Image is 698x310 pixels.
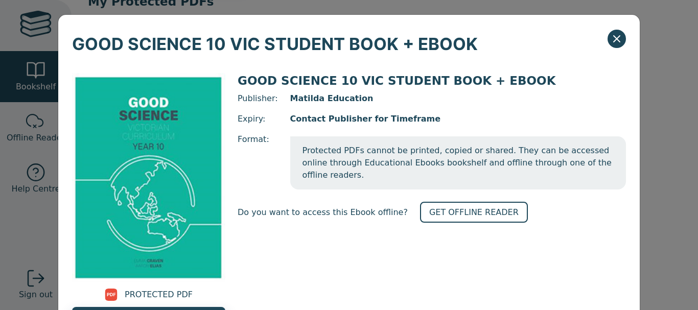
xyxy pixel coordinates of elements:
img: pdf.svg [105,289,118,301]
span: GOOD SCIENCE 10 VIC STUDENT BOOK + EBOOK [238,74,556,87]
div: Do you want to access this Ebook offline? [238,202,626,223]
span: Matilda Education [290,92,626,105]
button: Close [608,30,626,48]
span: Expiry: [238,113,278,125]
span: Protected PDFs cannot be printed, copied or shared. They can be accessed online through Education... [290,136,626,189]
img: 8dde1ff8-fe78-402f-97c9-b6158f024dde.jpg [72,73,225,282]
a: GET OFFLINE READER [420,202,528,223]
span: Contact Publisher for Timeframe [290,113,626,125]
span: Format: [238,133,278,189]
span: PROTECTED PDF [125,289,193,301]
span: GOOD SCIENCE 10 VIC STUDENT BOOK + EBOOK [72,29,478,59]
span: Publisher: [238,92,278,105]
